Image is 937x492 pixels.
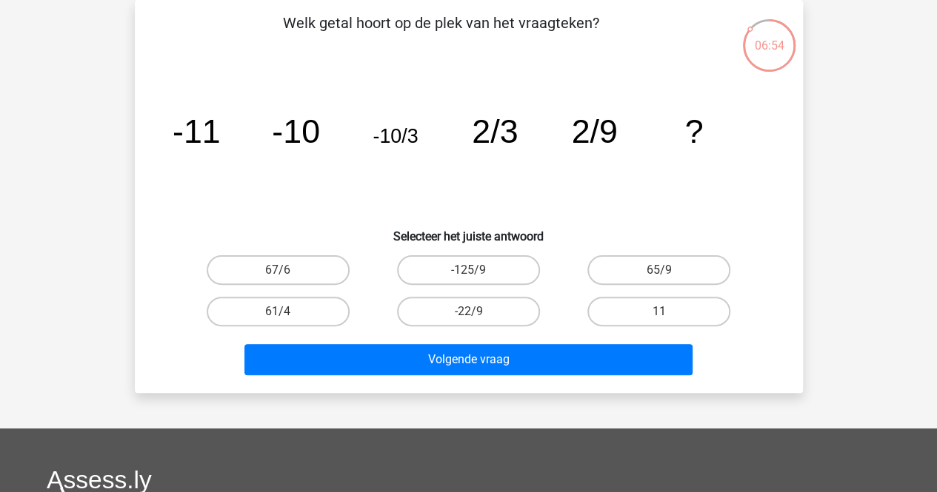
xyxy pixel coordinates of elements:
[159,218,779,243] h6: Selecteer het juiste antwoord
[741,18,797,55] div: 06:54
[373,125,418,147] tspan: -10/3
[272,112,320,149] tspan: -10
[244,344,693,375] button: Volgende vraag
[397,255,540,285] label: -125/9
[684,112,703,149] tspan: ?
[587,255,730,285] label: 65/9
[207,297,350,326] label: 61/4
[172,112,220,149] tspan: -11
[571,112,617,149] tspan: 2/9
[207,255,350,285] label: 67/6
[472,112,518,149] tspan: 2/3
[587,297,730,326] label: 11
[397,297,540,326] label: -22/9
[159,12,724,56] p: Welk getal hoort op de plek van het vraagteken?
